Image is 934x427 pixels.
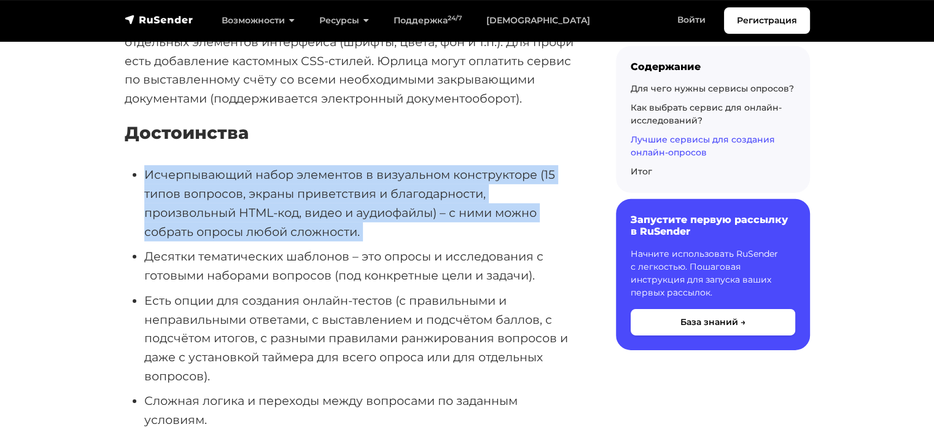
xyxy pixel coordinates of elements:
[209,8,307,33] a: Возможности
[631,102,782,126] a: Как выбрать сервис для онлайн-исследований?
[381,8,474,33] a: Поддержка24/7
[631,61,795,72] div: Содержание
[631,166,652,177] a: Итог
[665,7,718,33] a: Войти
[144,165,577,241] li: Исчерпывающий набор элементов в визуальном конструкторе (15 типов вопросов, экраны приветствия и ...
[631,214,795,237] h6: Запустите первую рассылку в RuSender
[724,7,810,34] a: Регистрация
[144,291,577,386] li: Есть опции для создания онлайн-тестов (с правильными и неправильными ответами, с выставлением и п...
[448,14,462,22] sup: 24/7
[144,247,577,284] li: Десятки тематических шаблонов – это опросы и исследования с готовыми наборами вопросов (под конкр...
[631,83,794,94] a: Для чего нужны сервисы опросов?
[616,199,810,350] a: Запустите первую рассылку в RuSender Начните использовать RuSender с легкостью. Пошаговая инструк...
[125,123,577,144] h4: Достоинства
[307,8,381,33] a: Ресурсы
[631,134,775,158] a: Лучшие сервисы для создания онлайн-опросов
[474,8,602,33] a: [DEMOGRAPHIC_DATA]
[631,248,795,299] p: Начните использовать RuSender с легкостью. Пошаговая инструкция для запуска ваших первых рассылок.
[631,309,795,335] button: База знаний →
[125,14,193,26] img: RuSender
